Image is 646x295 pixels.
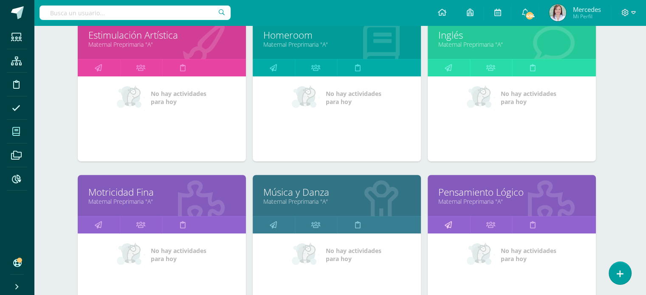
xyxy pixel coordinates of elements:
img: no_activities_small.png [292,242,320,267]
span: No hay actividades para hoy [326,90,381,106]
a: Maternal Preprimaria "A" [263,197,410,205]
a: Maternal Preprimaria "A" [263,40,410,48]
a: Motricidad Fina [88,185,235,199]
span: No hay actividades para hoy [501,90,556,106]
img: 51f8b1976f0c327757d1ca743c1ad4cc.png [549,4,566,21]
span: No hay actividades para hoy [326,247,381,263]
span: 494 [525,11,534,20]
a: Maternal Preprimaria "A" [438,197,585,205]
span: Mercedes [573,5,601,14]
a: Pensamiento Lógico [438,185,585,199]
a: Maternal Preprimaria "A" [88,197,235,205]
a: Inglés [438,28,585,42]
input: Busca un usuario... [39,6,231,20]
a: Maternal Preprimaria "A" [88,40,235,48]
span: No hay actividades para hoy [151,247,206,263]
a: Estimulación Artística [88,28,235,42]
img: no_activities_small.png [117,242,145,267]
span: No hay actividades para hoy [151,90,206,106]
a: Música y Danza [263,185,410,199]
span: Mi Perfil [573,13,601,20]
img: no_activities_small.png [467,85,495,110]
img: no_activities_small.png [117,85,145,110]
a: Maternal Preprimaria "A" [438,40,585,48]
span: No hay actividades para hoy [501,247,556,263]
img: no_activities_small.png [467,242,495,267]
img: no_activities_small.png [292,85,320,110]
a: Homeroom [263,28,410,42]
